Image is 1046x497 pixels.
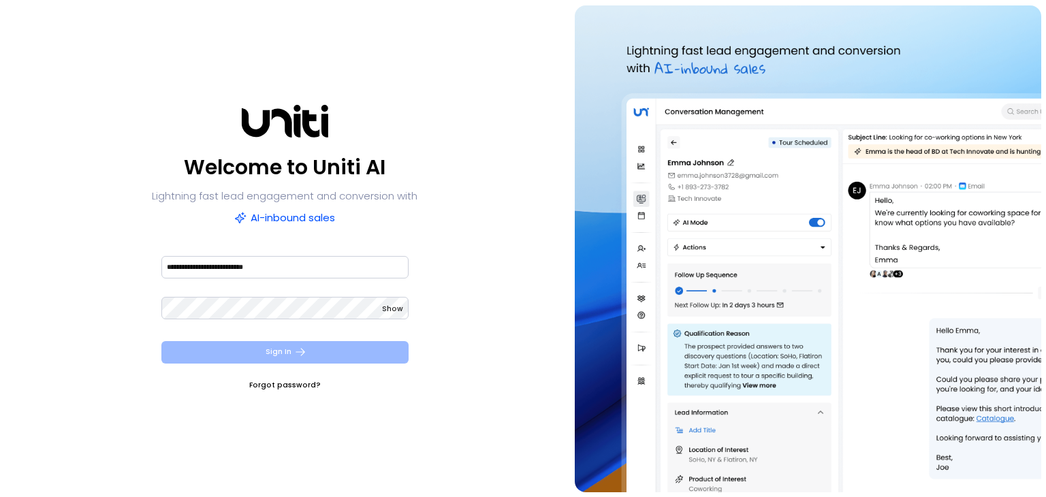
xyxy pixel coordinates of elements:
[234,208,335,227] p: AI-inbound sales
[382,304,403,314] span: Show
[249,379,321,392] a: Forgot password?
[161,341,409,364] button: Sign In
[152,187,417,206] p: Lightning fast lead engagement and conversion with
[184,151,385,184] p: Welcome to Uniti AI
[382,302,403,316] button: Show
[575,5,1041,492] img: auth-hero.png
